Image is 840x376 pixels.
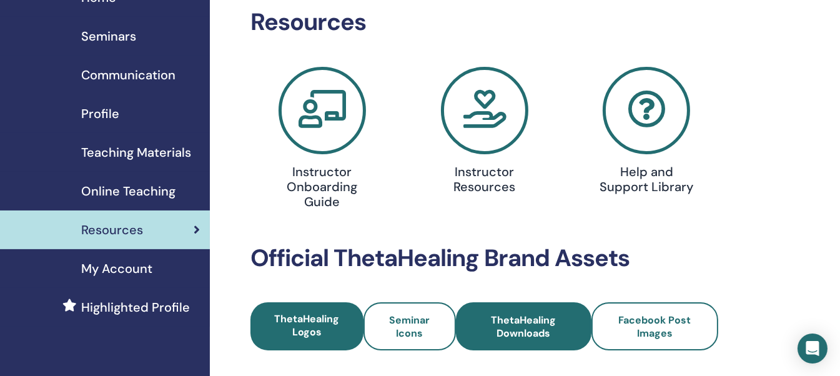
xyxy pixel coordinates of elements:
span: Teaching Materials [81,143,191,162]
a: ThetaHealing Logos [250,302,363,350]
span: Seminar Icons [389,314,430,340]
span: ThetaHealing Logos [274,312,339,339]
span: Communication [81,66,175,84]
span: Resources [81,220,143,239]
a: ThetaHealing Downloads [456,302,591,350]
a: Instructor Resources [411,67,558,199]
span: Online Teaching [81,182,175,200]
a: Facebook Post Images [591,302,718,350]
a: Instructor Onboarding Guide [249,67,396,214]
h2: Official ThetaHealing Brand Assets [250,244,718,273]
h2: Resources [250,8,718,37]
a: Seminar Icons [363,302,456,350]
span: Facebook Post Images [619,314,691,340]
span: My Account [81,259,152,278]
span: Highlighted Profile [81,298,190,317]
span: ThetaHealing Downloads [473,314,575,340]
span: Profile [81,104,119,123]
a: Help and Support Library [573,67,720,199]
h4: Help and Support Library [595,164,698,194]
h4: Instructor Onboarding Guide [271,164,374,209]
span: Seminars [81,27,136,46]
div: Open Intercom Messenger [798,334,828,364]
h4: Instructor Resources [433,164,536,194]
